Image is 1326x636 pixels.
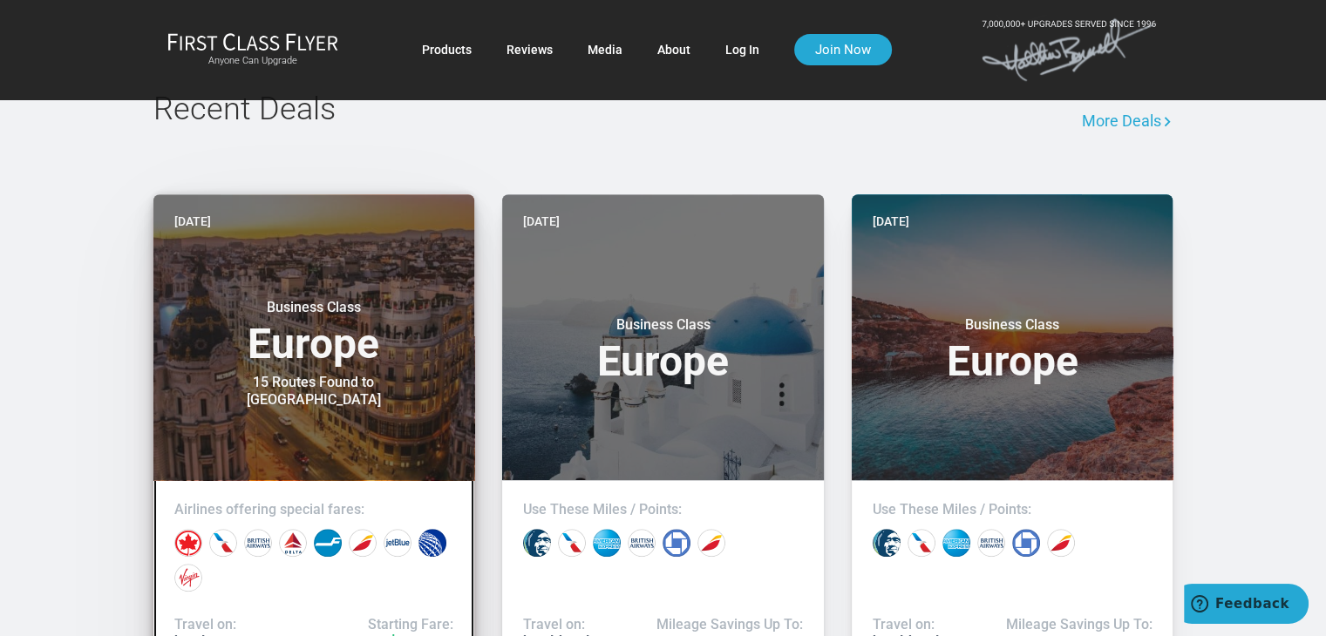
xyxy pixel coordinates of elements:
[314,529,342,557] div: Finnair
[942,529,970,557] div: Amex points
[167,32,338,51] img: First Class Flyer
[174,529,202,557] div: Air Canada
[697,529,725,557] div: Iberia miles
[349,529,377,557] div: Iberia
[977,529,1005,557] div: British Airways miles
[205,299,423,316] small: Business Class
[174,564,202,592] div: Virgin Atlantic
[873,316,1153,382] h3: Europe
[174,212,211,231] time: [DATE]
[1184,584,1309,627] iframe: Opens a widget where you can find more information
[174,299,454,365] h3: Europe
[174,501,454,518] h4: Airlines offering special fares:
[873,529,901,557] div: Alaska miles
[554,316,772,334] small: Business Class
[523,212,560,231] time: [DATE]
[1012,529,1040,557] div: Chase points
[628,529,656,557] div: British Airways miles
[873,501,1153,518] h4: Use These Miles / Points:
[523,501,803,518] h4: Use These Miles / Points:
[903,316,1121,334] small: Business Class
[205,374,423,409] div: 15 Routes Found to [GEOGRAPHIC_DATA]
[422,34,472,65] a: Products
[1047,529,1075,557] div: Iberia miles
[908,529,935,557] div: American miles
[588,34,622,65] a: Media
[418,529,446,557] div: United
[725,34,759,65] a: Log In
[153,92,912,127] h2: Recent Deals
[244,529,272,557] div: British Airways
[167,55,338,67] small: Anyone Can Upgrade
[523,316,803,382] h3: Europe
[167,32,338,67] a: First Class FlyerAnyone Can Upgrade
[657,34,690,65] a: About
[279,529,307,557] div: Delta Airlines
[558,529,586,557] div: American miles
[1082,92,1173,150] a: More Deals
[593,529,621,557] div: Amex points
[663,529,690,557] div: Chase points
[873,212,909,231] time: [DATE]
[523,529,551,557] div: Alaska miles
[794,34,892,65] a: Join Now
[507,34,553,65] a: Reviews
[384,529,411,557] div: JetBlue
[209,529,237,557] div: American Airlines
